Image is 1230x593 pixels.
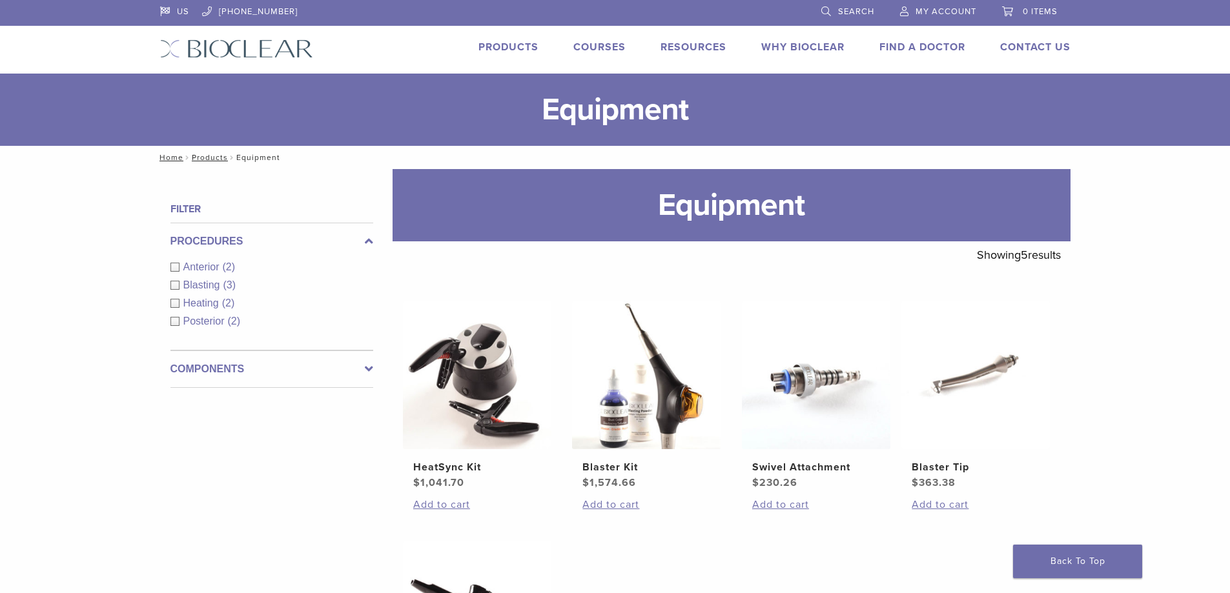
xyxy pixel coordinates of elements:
a: Find A Doctor [879,41,965,54]
a: Products [478,41,538,54]
a: Blaster TipBlaster Tip $363.38 [901,301,1051,490]
a: Resources [661,41,726,54]
span: Anterior [183,261,223,272]
a: Back To Top [1013,545,1142,578]
img: Blaster Tip [901,301,1050,449]
a: HeatSync KitHeatSync Kit $1,041.70 [402,301,553,490]
a: Swivel AttachmentSwivel Attachment $230.26 [741,301,892,490]
span: 0 items [1023,6,1058,17]
span: $ [413,476,420,489]
a: Add to cart: “Swivel Attachment” [752,497,880,512]
span: (2) [223,261,236,272]
bdi: 1,574.66 [582,476,636,489]
h2: Blaster Tip [912,459,1040,475]
label: Components [170,361,373,377]
span: 5 [1021,248,1028,262]
h2: HeatSync Kit [413,459,541,475]
label: Procedures [170,234,373,249]
a: Home [156,153,183,162]
span: / [183,154,192,161]
p: Showing results [977,241,1061,268]
span: (2) [228,316,241,327]
span: Heating [183,297,222,308]
a: Why Bioclear [761,41,845,54]
img: HeatSync Kit [403,301,551,449]
span: Blasting [183,279,223,290]
a: Add to cart: “HeatSync Kit” [413,497,541,512]
a: Add to cart: “Blaster Tip” [912,497,1040,512]
h2: Blaster Kit [582,459,710,475]
h2: Swivel Attachment [752,459,880,475]
nav: Equipment [150,146,1080,169]
bdi: 230.26 [752,476,797,489]
a: Add to cart: “Blaster Kit” [582,497,710,512]
img: Bioclear [160,39,313,58]
bdi: 363.38 [912,476,956,489]
span: (3) [223,279,236,290]
bdi: 1,041.70 [413,476,464,489]
img: Blaster Kit [572,301,721,449]
h1: Equipment [393,169,1071,241]
span: $ [582,476,589,489]
a: Contact Us [1000,41,1071,54]
span: $ [912,476,919,489]
img: Swivel Attachment [742,301,890,449]
a: Products [192,153,228,162]
span: $ [752,476,759,489]
span: / [228,154,236,161]
h4: Filter [170,201,373,217]
span: Posterior [183,316,228,327]
span: My Account [916,6,976,17]
a: Courses [573,41,626,54]
span: Search [838,6,874,17]
a: Blaster KitBlaster Kit $1,574.66 [571,301,722,490]
span: (2) [222,297,235,308]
